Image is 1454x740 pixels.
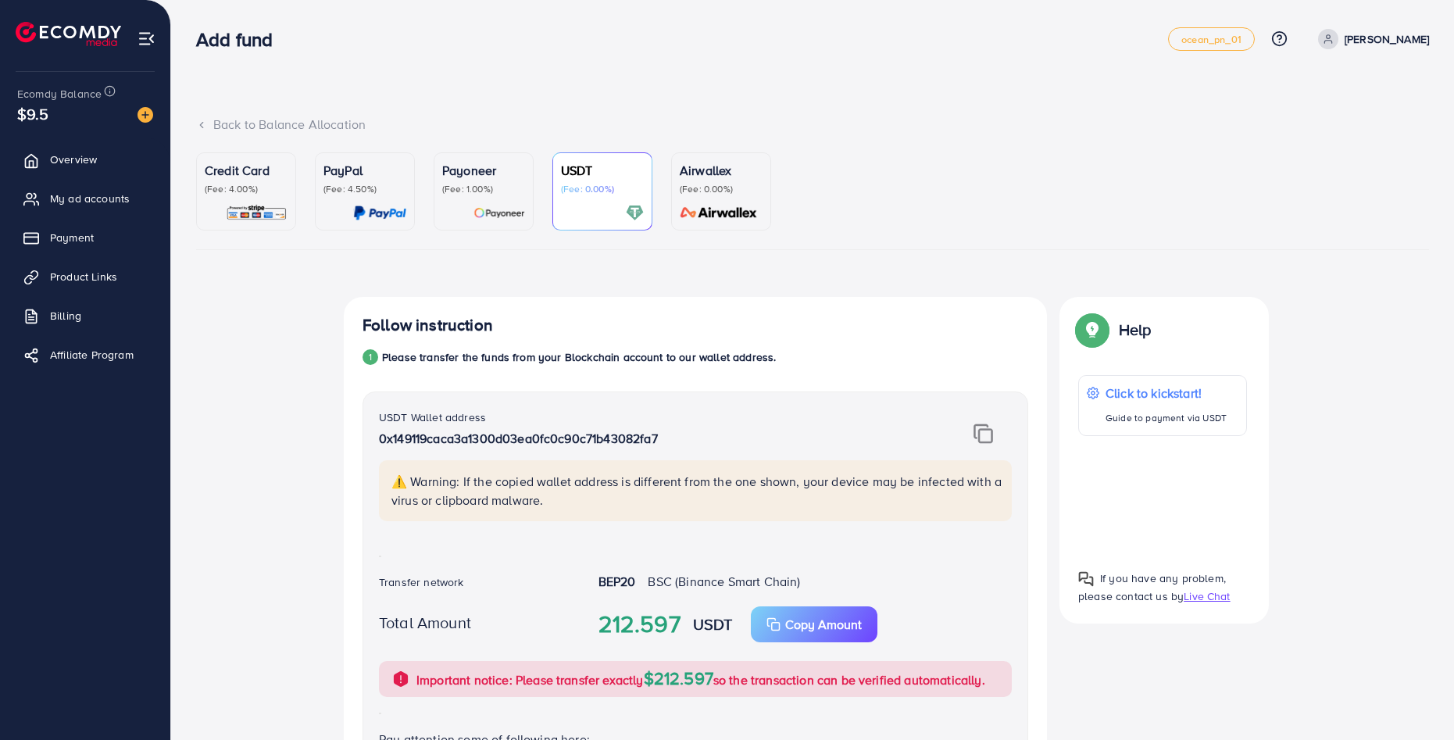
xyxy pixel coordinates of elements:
iframe: Chat [1388,670,1442,728]
p: Important notice: Please transfer exactly so the transaction can be verified automatically. [416,669,985,689]
a: Product Links [12,261,159,292]
img: card [626,204,644,222]
a: My ad accounts [12,183,159,214]
a: Payment [12,222,159,253]
div: Back to Balance Allocation [196,116,1429,134]
span: Ecomdy Balance [17,86,102,102]
p: Payoneer [442,161,525,180]
span: If you have any problem, please contact us by [1078,570,1226,604]
img: card [473,204,525,222]
p: (Fee: 4.00%) [205,183,288,195]
p: Guide to payment via USDT [1106,409,1227,427]
span: Payment [50,230,94,245]
label: Total Amount [379,611,471,634]
h4: Follow instruction [363,316,493,335]
img: card [675,204,763,222]
h3: Add fund [196,28,285,51]
p: (Fee: 4.50%) [323,183,406,195]
p: PayPal [323,161,406,180]
span: ocean_pn_01 [1181,34,1241,45]
label: USDT Wallet address [379,409,486,425]
p: ⚠️ Warning: If the copied wallet address is different from the one shown, your device may be infe... [391,472,1002,509]
img: menu [138,30,155,48]
span: $212.597 [644,666,713,690]
span: Affiliate Program [50,347,134,363]
a: Overview [12,144,159,175]
button: Copy Amount [751,606,877,642]
span: Product Links [50,269,117,284]
span: Live Chat [1184,588,1230,604]
p: Credit Card [205,161,288,180]
p: Airwallex [680,161,763,180]
img: Popup guide [1078,571,1094,587]
img: logo [16,22,121,46]
img: alert [391,670,410,688]
span: Billing [50,308,81,324]
p: [PERSON_NAME] [1345,30,1429,48]
img: card [353,204,406,222]
strong: BEP20 [598,573,636,590]
span: Overview [50,152,97,167]
img: Popup guide [1078,316,1106,344]
span: $9.5 [17,102,49,125]
a: Affiliate Program [12,339,159,370]
span: My ad accounts [50,191,130,206]
img: img [974,424,993,444]
p: Copy Amount [785,615,862,634]
p: 0x149119caca3a1300d03ea0fc0c90c71b43082fa7 [379,429,902,448]
p: (Fee: 0.00%) [561,183,644,195]
strong: 212.597 [598,607,681,642]
img: image [138,107,153,123]
p: Click to kickstart! [1106,384,1227,402]
div: 1 [363,349,378,365]
img: card [226,204,288,222]
p: USDT [561,161,644,180]
p: (Fee: 0.00%) [680,183,763,195]
a: ocean_pn_01 [1168,27,1255,51]
a: [PERSON_NAME] [1312,29,1429,49]
p: Help [1119,320,1152,339]
a: Billing [12,300,159,331]
p: Please transfer the funds from your Blockchain account to our wallet address. [382,348,776,366]
span: BSC (Binance Smart Chain) [648,573,800,590]
label: Transfer network [379,574,464,590]
strong: USDT [693,613,733,635]
p: (Fee: 1.00%) [442,183,525,195]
